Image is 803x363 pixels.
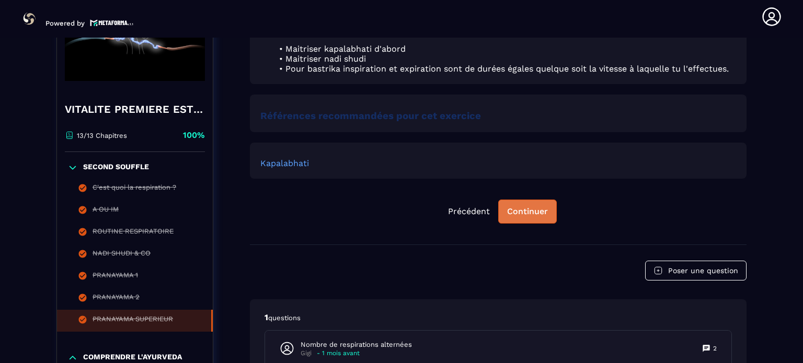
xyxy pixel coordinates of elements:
button: Continuer [498,200,557,224]
div: NADI SHUDI & CO [93,249,151,261]
p: SECOND SOUFFLE [83,162,149,173]
div: A OU IM [93,205,119,217]
p: COMPRENDRE L'AYURVEDA [83,353,182,363]
span: questions [268,314,301,322]
img: logo-branding [21,10,38,27]
div: Continuer [507,206,548,217]
p: Powered by [45,19,85,27]
li: Maitriser nadi shudi [273,54,736,64]
div: PRANAYAMA 1 [93,271,138,283]
div: ROUTINE RESPIRATOIRE [93,227,174,239]
img: logo [90,18,134,27]
p: Nombre de respirations alternées [301,340,412,349]
p: 1 [265,312,732,323]
div: C'est quoi la respiration ? [93,183,176,195]
div: PRANAYAMA 2 [93,293,140,305]
p: 2 [713,344,717,353]
p: - 1 mois avant [317,349,360,357]
h4: VITALITE PREMIERE ESTRELLA [65,102,205,116]
strong: Références recommandées pour cet exercice [260,110,481,122]
a: Kapalabhati [260,158,309,168]
button: Poser une question [645,261,747,280]
p: Gigi [301,349,312,357]
p: 100% [183,130,205,141]
div: PRANAYAMA SUPERIEUR [93,315,173,326]
li: Pour bastrika inspiration et expiration sont de durées égales quelque soit la vitesse à laquelle ... [273,64,736,74]
span: Maitriser kapalabhati d'abord [285,44,406,54]
button: Précédent [440,200,498,223]
p: 13/13 Chapitres [77,131,127,139]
